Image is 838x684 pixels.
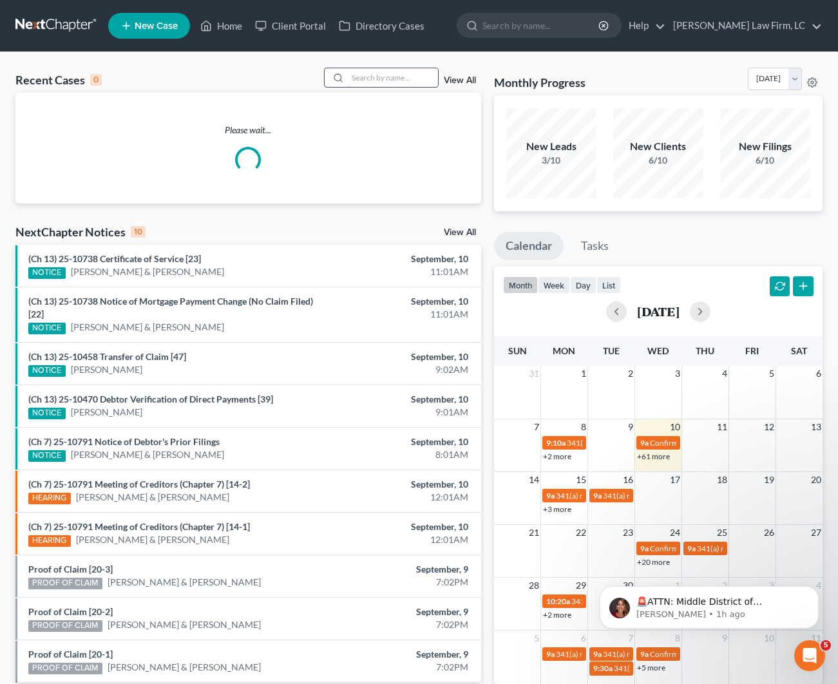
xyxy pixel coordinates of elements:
[28,564,113,575] a: Proof of Claim [20-3]
[745,345,759,356] span: Fri
[567,438,691,448] span: 341(a) meeting for [PERSON_NAME]
[28,620,102,632] div: PROOF OF CLAIM
[768,366,776,381] span: 5
[575,578,587,593] span: 29
[108,661,261,674] a: [PERSON_NAME] & [PERSON_NAME]
[330,448,468,461] div: 8:01AM
[637,557,670,567] a: +20 more
[640,649,649,659] span: 9a
[650,544,796,553] span: Confirmation hearing for [PERSON_NAME]
[28,493,71,504] div: HEARING
[533,419,540,435] span: 7
[687,544,696,553] span: 9a
[613,139,703,154] div: New Clients
[810,419,823,435] span: 13
[580,559,838,649] iframe: Intercom notifications message
[28,365,66,377] div: NOTICE
[763,472,776,488] span: 19
[503,276,538,294] button: month
[15,72,102,88] div: Recent Cases
[28,323,66,334] div: NOTICE
[71,448,224,461] a: [PERSON_NAME] & [PERSON_NAME]
[90,74,102,86] div: 0
[720,154,810,167] div: 6/10
[135,21,178,31] span: New Case
[28,649,113,660] a: Proof of Claim [20-1]
[763,525,776,540] span: 26
[575,525,587,540] span: 22
[28,663,102,674] div: PROOF OF CLAIM
[580,366,587,381] span: 1
[647,345,669,356] span: Wed
[528,366,540,381] span: 31
[330,576,468,589] div: 7:02PM
[622,14,665,37] a: Help
[76,491,229,504] a: [PERSON_NAME] & [PERSON_NAME]
[640,544,649,553] span: 9a
[71,363,142,376] a: [PERSON_NAME]
[71,321,224,334] a: [PERSON_NAME] & [PERSON_NAME]
[330,520,468,533] div: September, 10
[696,345,714,356] span: Thu
[580,419,587,435] span: 8
[330,648,468,661] div: September, 9
[716,472,728,488] span: 18
[108,618,261,631] a: [PERSON_NAME] & [PERSON_NAME]
[330,265,468,278] div: 11:01AM
[575,472,587,488] span: 15
[637,663,665,672] a: +5 more
[15,224,146,240] div: NextChapter Notices
[194,14,249,37] a: Home
[506,154,596,167] div: 3/10
[716,525,728,540] span: 25
[810,525,823,540] span: 27
[556,649,680,659] span: 341(a) meeting for [PERSON_NAME]
[15,124,481,137] p: Please wait...
[330,393,468,406] div: September, 10
[580,631,587,646] span: 6
[330,350,468,363] div: September, 10
[637,305,680,318] h2: [DATE]
[603,649,727,659] span: 341(a) meeting for [PERSON_NAME]
[28,253,201,264] a: (Ch 13) 25-10738 Certificate of Service [23]
[637,451,670,461] a: +61 more
[494,232,564,260] a: Calendar
[28,394,273,404] a: (Ch 13) 25-10470 Debtor Verification of Direct Payments [39]
[543,610,571,620] a: +2 more
[546,438,566,448] span: 9:10a
[28,408,66,419] div: NOTICE
[28,479,250,489] a: (Ch 7) 25-10791 Meeting of Creditors (Chapter 7) [14-2]
[815,366,823,381] span: 6
[28,521,250,532] a: (Ch 7) 25-10791 Meeting of Creditors (Chapter 7) [14-1]
[348,68,438,87] input: Search by name...
[593,649,602,659] span: 9a
[330,295,468,308] div: September, 10
[667,14,822,37] a: [PERSON_NAME] Law Firm, LC
[622,472,634,488] span: 16
[546,491,555,500] span: 9a
[674,366,681,381] span: 3
[721,366,728,381] span: 4
[332,14,431,37] a: Directory Cases
[131,226,146,238] div: 10
[669,472,681,488] span: 17
[330,435,468,448] div: September, 10
[596,276,621,294] button: list
[614,663,806,673] span: 341(a) meeting for [PERSON_NAME] & [PERSON_NAME]
[330,478,468,491] div: September, 10
[249,14,332,37] a: Client Portal
[533,631,540,646] span: 5
[553,345,575,356] span: Mon
[794,640,825,671] iframe: Intercom live chat
[543,504,571,514] a: +3 more
[543,451,571,461] a: +2 more
[791,345,807,356] span: Sat
[76,533,229,546] a: [PERSON_NAME] & [PERSON_NAME]
[669,525,681,540] span: 24
[716,419,728,435] span: 11
[506,139,596,154] div: New Leads
[556,491,680,500] span: 341(a) meeting for [PERSON_NAME]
